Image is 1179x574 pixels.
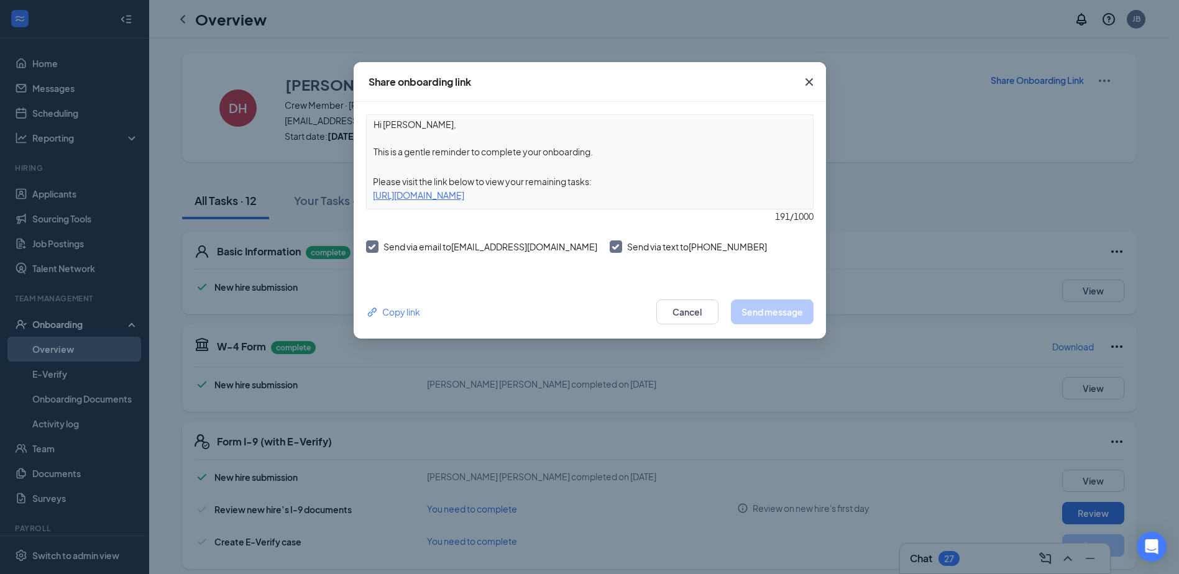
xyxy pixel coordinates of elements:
[627,241,767,252] span: Send via text to [PHONE_NUMBER]
[366,209,814,223] div: 191 / 1000
[366,305,420,319] button: Link Copy link
[367,188,813,202] div: [URL][DOMAIN_NAME]
[383,241,597,252] span: Send via email to [EMAIL_ADDRESS][DOMAIN_NAME]
[366,306,379,319] svg: Link
[792,62,826,102] button: Close
[731,299,814,324] button: Send message
[656,299,718,324] button: Cancel
[367,175,813,188] div: Please visit the link below to view your remaining tasks:
[802,75,817,89] svg: Cross
[367,115,813,161] textarea: Hi [PERSON_NAME], This is a gentle reminder to complete your onboarding.
[366,305,420,319] div: Copy link
[369,75,471,89] div: Share onboarding link
[1137,532,1167,562] div: Open Intercom Messenger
